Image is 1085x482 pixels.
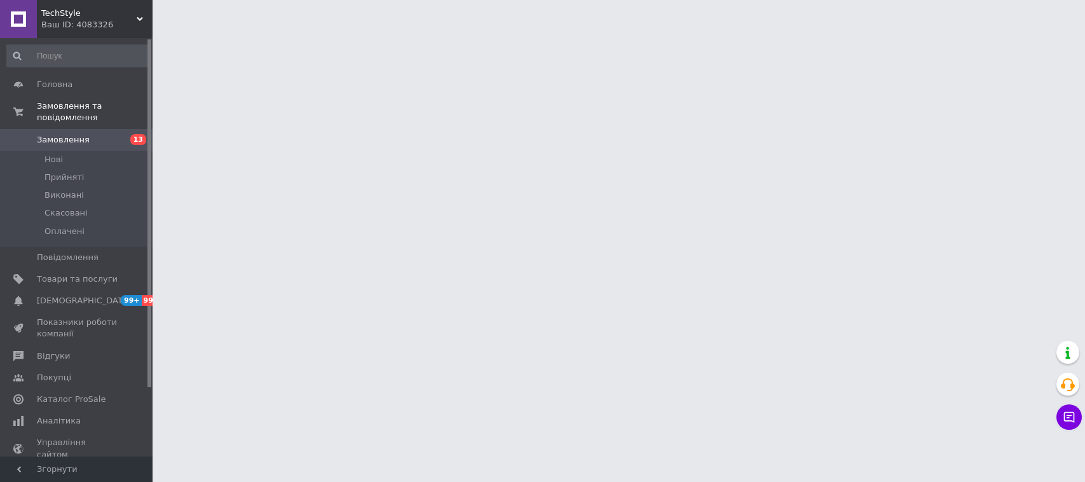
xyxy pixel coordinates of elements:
span: Головна [37,79,72,90]
span: TechStyle [41,8,137,19]
span: Повідомлення [37,252,99,263]
span: Замовлення [37,134,90,146]
span: Прийняті [44,172,84,183]
span: Замовлення та повідомлення [37,100,153,123]
input: Пошук [6,45,149,67]
span: Каталог ProSale [37,394,106,405]
button: Чат з покупцем [1056,404,1082,430]
span: [DEMOGRAPHIC_DATA] [37,295,131,306]
span: Покупці [37,372,71,383]
span: Оплачені [44,226,85,237]
span: 99+ [121,295,142,306]
span: 13 [130,134,146,145]
div: Ваш ID: 4083326 [41,19,153,31]
span: Скасовані [44,207,88,219]
span: Нові [44,154,63,165]
span: 99+ [142,295,163,306]
span: Показники роботи компанії [37,317,118,340]
span: Відгуки [37,350,70,362]
span: Виконані [44,189,84,201]
span: Товари та послуги [37,273,118,285]
span: Аналітика [37,415,81,427]
span: Управління сайтом [37,437,118,460]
